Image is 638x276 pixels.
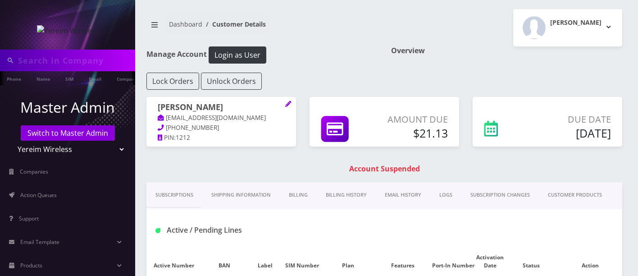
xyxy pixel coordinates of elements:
a: Subscriptions [146,182,202,208]
button: Unlock Orders [201,73,262,90]
h1: Active / Pending Lines [155,226,299,235]
nav: breadcrumb [146,15,378,41]
img: Active / Pending Lines [155,228,160,233]
h5: $21.13 [379,126,448,140]
a: Email [84,71,106,85]
a: Billing [280,182,317,208]
h1: Manage Account [146,46,378,64]
h1: Overview [391,46,622,55]
h1: Account Suspended [149,165,620,173]
a: [EMAIL_ADDRESS][DOMAIN_NAME] [158,114,266,123]
a: EMAIL HISTORY [376,182,430,208]
a: PIN: [158,133,176,143]
span: Companies [20,168,48,175]
a: LOGS [430,182,461,208]
span: [PHONE_NUMBER] [166,124,219,132]
a: Phone [2,71,26,85]
a: SUBSCRIPTION CHANGES [461,182,539,208]
span: Action Queues [20,191,57,199]
li: Customer Details [202,19,266,29]
a: Company [112,71,142,85]
a: Name [32,71,55,85]
span: Products [20,262,42,269]
h1: [PERSON_NAME] [158,102,285,113]
a: CUSTOMER PRODUCTS [539,182,611,208]
a: Shipping Information [202,182,280,208]
a: Dashboard [169,20,202,28]
button: [PERSON_NAME] [513,9,622,46]
button: Lock Orders [146,73,199,90]
p: Due Date [531,113,611,126]
p: Amount Due [379,113,448,126]
button: Login as User [209,46,266,64]
span: Email Template [20,238,59,246]
span: Support [19,215,39,222]
h5: [DATE] [531,126,611,140]
span: 1212 [176,133,190,142]
a: Switch to Master Admin [21,125,115,141]
a: Login as User [207,49,266,59]
input: Search in Company [18,52,133,69]
h2: [PERSON_NAME] [550,19,602,27]
a: SIM [61,71,78,85]
a: Billing History [317,182,376,208]
img: Yereim Wireless [37,25,99,36]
